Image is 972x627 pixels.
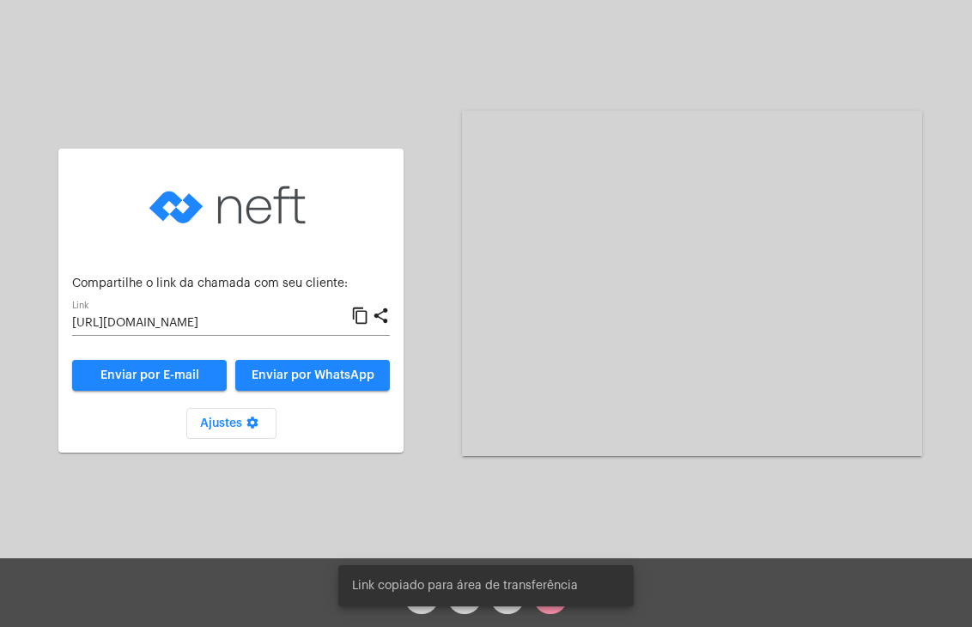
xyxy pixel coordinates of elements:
button: Ajustes [186,408,276,439]
span: Enviar por E-mail [100,369,199,381]
p: Compartilhe o link da chamada com seu cliente: [72,277,390,290]
img: logo-neft-novo-2.png [145,162,317,248]
mat-icon: share [372,306,390,326]
span: Ajustes [200,417,263,429]
mat-icon: content_copy [351,306,369,326]
span: Enviar por WhatsApp [252,369,374,381]
button: Enviar por WhatsApp [235,360,390,391]
span: Link copiado para área de transferência [352,577,578,594]
mat-icon: settings [242,416,263,436]
a: Enviar por E-mail [72,360,227,391]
